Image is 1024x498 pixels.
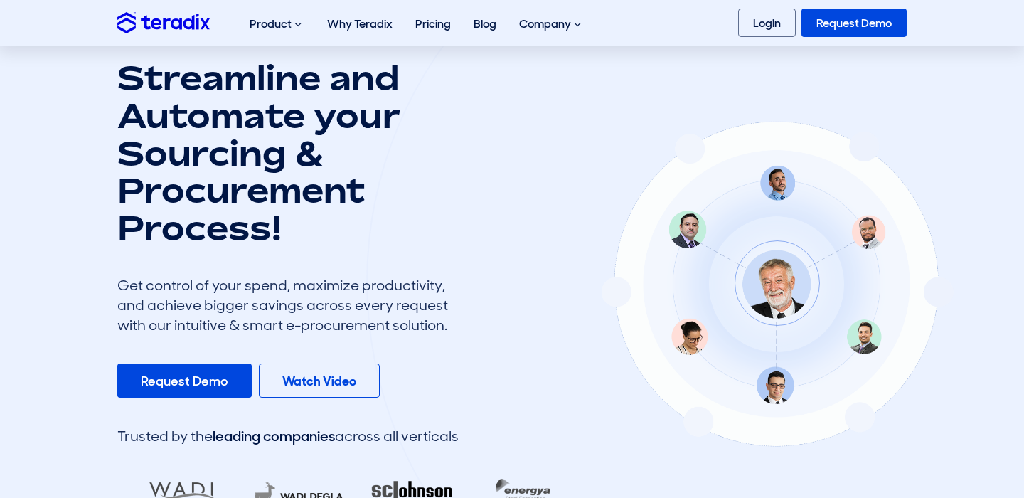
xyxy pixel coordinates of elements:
a: Why Teradix [316,1,404,46]
span: leading companies [213,427,335,445]
h1: Streamline and Automate your Sourcing & Procurement Process! [117,59,459,247]
div: Get control of your spend, maximize productivity, and achieve bigger savings across every request... [117,275,459,335]
div: Product [238,1,316,47]
a: Blog [462,1,508,46]
a: Watch Video [259,364,380,398]
div: Trusted by the across all verticals [117,426,459,446]
b: Watch Video [282,373,356,390]
a: Request Demo [801,9,907,37]
img: Teradix logo [117,12,210,33]
a: Request Demo [117,364,252,398]
a: Login [738,9,796,37]
a: Pricing [404,1,462,46]
div: Company [508,1,595,47]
